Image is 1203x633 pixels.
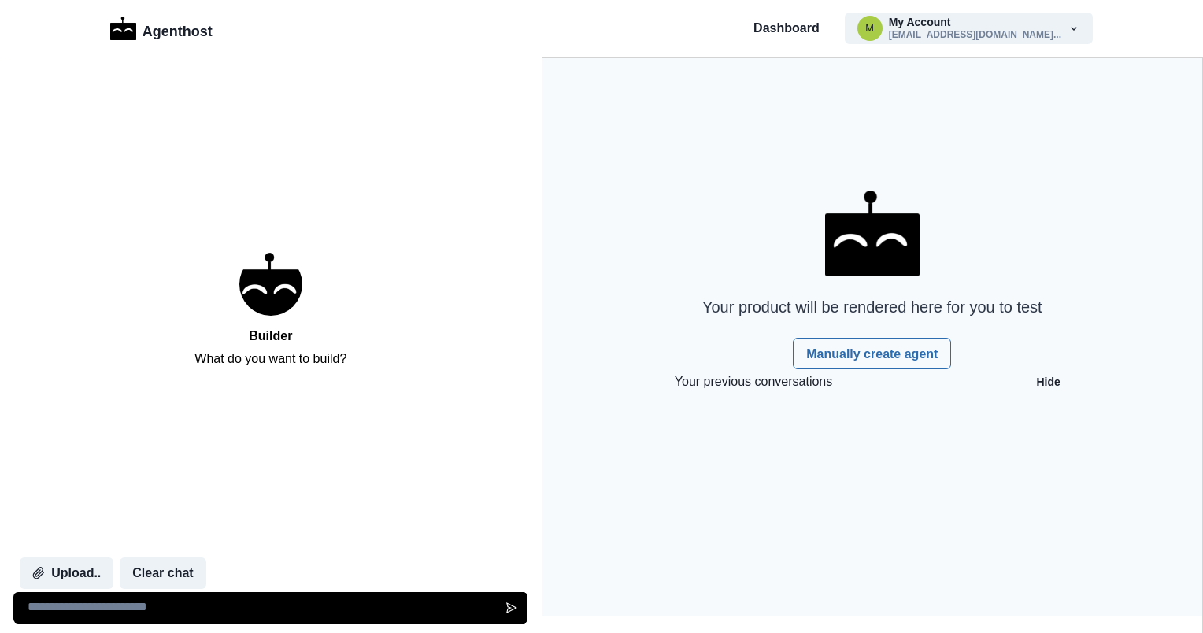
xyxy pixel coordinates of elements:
button: m.muneeb@ephlux.comMy Account[EMAIL_ADDRESS][DOMAIN_NAME]... [845,13,1093,44]
p: Your product will be rendered here for you to test [702,295,1042,319]
a: Dashboard [753,19,820,38]
p: Your previous conversations [675,372,832,391]
img: AgentHost Logo [825,191,920,277]
button: Upload.. [20,557,113,589]
p: Agenthost [143,15,213,43]
img: Builder logo [239,253,302,316]
button: Clear chat [120,557,205,589]
a: Manually create agent [793,338,951,369]
h2: Builder [249,328,292,343]
p: What do you want to build? [194,350,346,368]
button: Hide [1027,369,1069,394]
button: Send message [496,592,527,624]
img: Logo [110,17,136,40]
a: LogoAgenthost [110,15,213,43]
